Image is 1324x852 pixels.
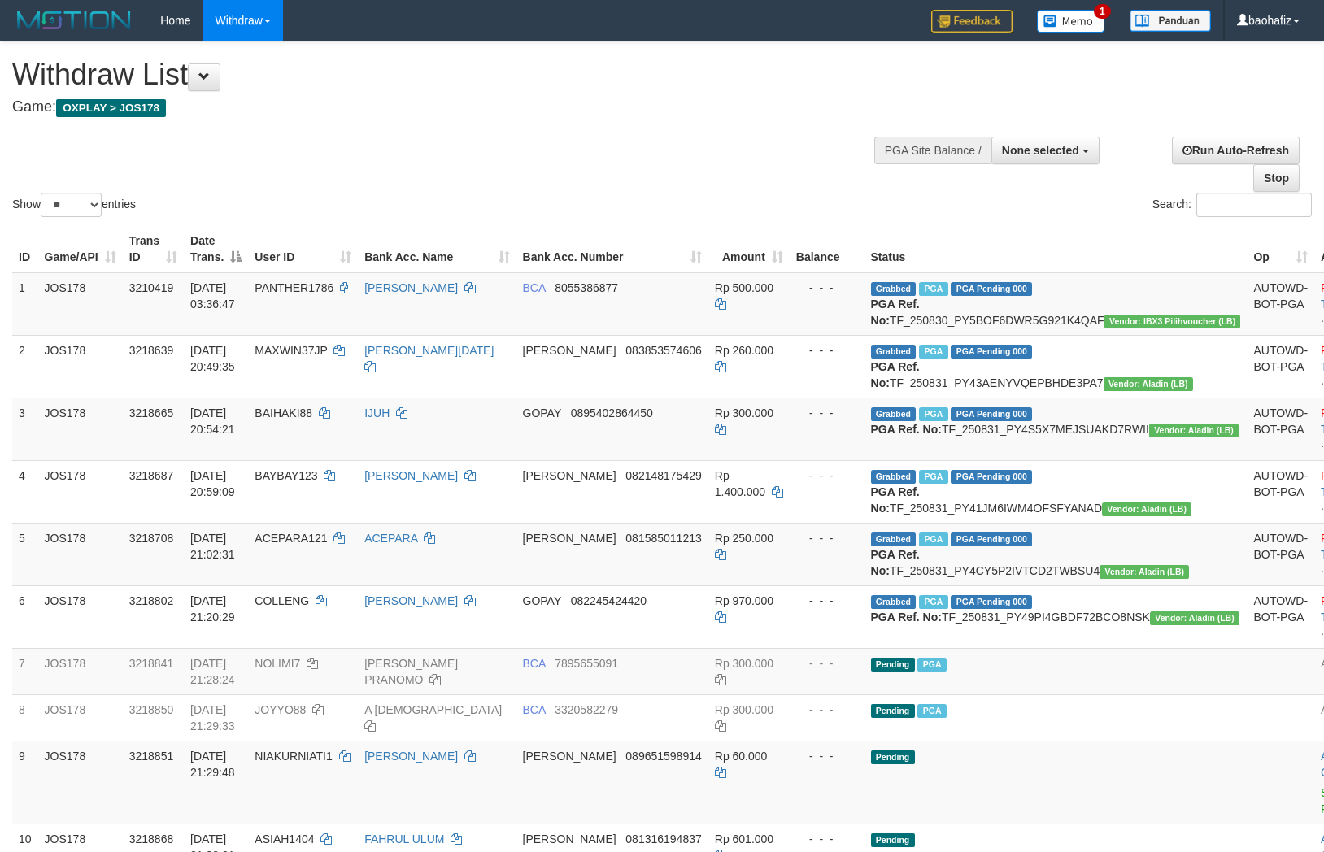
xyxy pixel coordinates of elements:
[523,594,561,607] span: GOPAY
[12,8,136,33] img: MOTION_logo.png
[865,226,1248,272] th: Status
[1247,460,1314,523] td: AUTOWD-BOT-PGA
[555,657,618,670] span: Copy 7895655091 to clipboard
[12,585,38,648] td: 6
[523,281,546,294] span: BCA
[715,344,773,357] span: Rp 260.000
[796,593,858,609] div: - - -
[625,832,701,845] span: Copy 081316194837 to clipboard
[715,406,773,419] span: Rp 300.000
[1104,377,1193,391] span: Vendor URL: https://dashboard.q2checkout.com/secure
[255,469,317,482] span: BAYBAY123
[184,226,248,272] th: Date Trans.: activate to sort column descending
[796,342,858,359] div: - - -
[796,748,858,764] div: - - -
[871,532,917,546] span: Grabbed
[865,585,1248,648] td: TF_250831_PY49PI4GBDF72BCO8NSK
[129,406,174,419] span: 3218665
[190,344,235,373] span: [DATE] 20:49:35
[625,344,701,357] span: Copy 083853574606 to clipboard
[919,532,947,546] span: Marked by baohafiz
[871,750,915,764] span: Pending
[715,532,773,545] span: Rp 250.000
[865,398,1248,460] td: TF_250831_PY4S5X7MEJSUAKD7RWII
[255,832,314,845] span: ASIAH1404
[364,532,417,545] a: ACEPARA
[919,470,947,484] span: Marked by baohafiz
[1002,144,1079,157] span: None selected
[523,469,616,482] span: [PERSON_NAME]
[1253,164,1300,192] a: Stop
[555,281,618,294] span: Copy 8055386877 to clipboard
[1196,193,1312,217] input: Search:
[364,281,458,294] a: [PERSON_NAME]
[255,750,332,763] span: NIAKURNIATI1
[871,548,920,577] b: PGA Ref. No:
[871,298,920,327] b: PGA Ref. No:
[129,532,174,545] span: 3218708
[12,99,866,115] h4: Game:
[715,750,768,763] span: Rp 60.000
[38,226,123,272] th: Game/API: activate to sort column ascending
[708,226,790,272] th: Amount: activate to sort column ascending
[796,655,858,672] div: - - -
[790,226,865,272] th: Balance
[129,469,174,482] span: 3218687
[1247,585,1314,648] td: AUTOWD-BOT-PGA
[129,832,174,845] span: 3218868
[364,469,458,482] a: [PERSON_NAME]
[523,832,616,845] span: [PERSON_NAME]
[255,703,306,716] span: JOYYO88
[871,345,917,359] span: Grabbed
[715,703,773,716] span: Rp 300.000
[1130,10,1211,32] img: panduan.png
[255,532,327,545] span: ACEPARA121
[41,193,102,217] select: Showentries
[1094,4,1111,19] span: 1
[129,657,174,670] span: 3218841
[865,460,1248,523] td: TF_250831_PY41JM6IWM4OFSFYANAD
[38,648,123,694] td: JOS178
[715,281,773,294] span: Rp 500.000
[874,137,991,164] div: PGA Site Balance /
[12,226,38,272] th: ID
[1152,193,1312,217] label: Search:
[931,10,1013,33] img: Feedback.jpg
[12,193,136,217] label: Show entries
[796,405,858,421] div: - - -
[919,345,947,359] span: Marked by baodewi
[364,344,494,357] a: [PERSON_NAME][DATE]
[129,281,174,294] span: 3210419
[871,360,920,389] b: PGA Ref. No:
[129,750,174,763] span: 3218851
[555,703,618,716] span: Copy 3320582279 to clipboard
[364,703,502,716] a: A [DEMOGRAPHIC_DATA]
[38,694,123,741] td: JOS178
[523,703,546,716] span: BCA
[38,523,123,585] td: JOS178
[1149,424,1239,437] span: Vendor URL: https://dashboard.q2checkout.com/secure
[190,750,235,779] span: [DATE] 21:29:48
[625,750,701,763] span: Copy 089651598914 to clipboard
[919,407,947,421] span: Marked by baodewi
[523,657,546,670] span: BCA
[871,595,917,609] span: Grabbed
[1104,315,1241,328] span: Vendor URL: https://dashboard.q2checkout.com/secure
[796,831,858,847] div: - - -
[865,523,1248,585] td: TF_250831_PY4CY5P2IVTCD2TWBSU4
[951,595,1032,609] span: PGA Pending
[796,702,858,718] div: - - -
[190,406,235,436] span: [DATE] 20:54:21
[1247,335,1314,398] td: AUTOWD-BOT-PGA
[38,398,123,460] td: JOS178
[871,485,920,515] b: PGA Ref. No:
[951,345,1032,359] span: PGA Pending
[56,99,166,117] span: OXPLAY > JOS178
[12,398,38,460] td: 3
[12,523,38,585] td: 5
[248,226,358,272] th: User ID: activate to sort column ascending
[38,335,123,398] td: JOS178
[255,594,309,607] span: COLLENG
[917,704,946,718] span: PGA
[871,282,917,296] span: Grabbed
